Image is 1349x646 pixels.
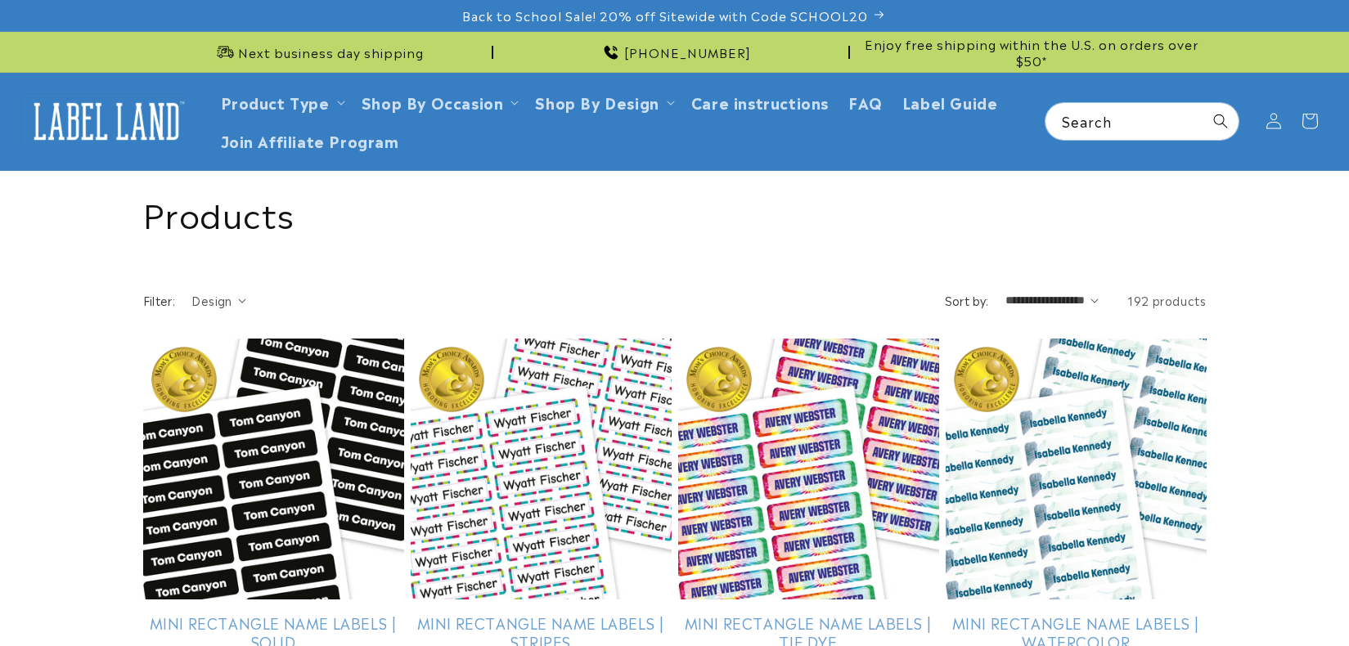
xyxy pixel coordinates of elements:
span: [PHONE_NUMBER] [624,44,751,61]
div: Announcement [143,32,493,72]
span: FAQ [848,92,883,111]
div: Announcement [500,32,850,72]
a: Join Affiliate Program [211,121,409,159]
a: Shop By Design [535,91,659,113]
summary: Design (0 selected) [191,292,246,309]
span: Care instructions [691,92,829,111]
img: Label Land [25,96,188,146]
span: Back to School Sale! 20% off Sitewide with Code SCHOOL20 [462,7,868,24]
span: Next business day shipping [238,44,424,61]
span: 192 products [1127,292,1206,308]
span: Shop By Occasion [362,92,504,111]
span: Enjoy free shipping within the U.S. on orders over $50* [857,36,1207,68]
a: Label Guide [893,83,1008,121]
a: Label Land [19,90,195,153]
summary: Shop By Design [525,83,681,121]
h1: Products [143,191,1207,234]
a: Care instructions [681,83,839,121]
button: Search [1203,103,1239,139]
summary: Product Type [211,83,352,121]
a: FAQ [839,83,893,121]
h2: Filter: [143,292,176,309]
label: Sort by: [945,292,989,308]
a: Product Type [221,91,330,113]
summary: Shop By Occasion [352,83,526,121]
span: Label Guide [902,92,998,111]
span: Design [191,292,232,308]
div: Announcement [857,32,1207,72]
span: Join Affiliate Program [221,131,399,150]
